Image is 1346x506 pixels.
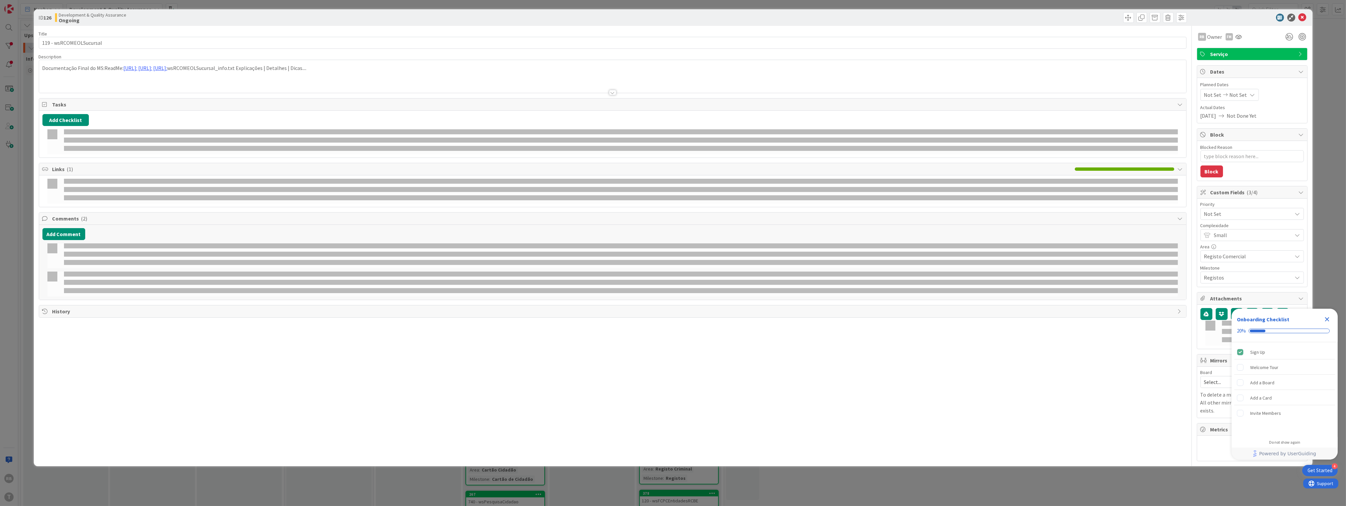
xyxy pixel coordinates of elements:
span: Powered by UserGuiding [1259,450,1316,458]
div: Add a Card [1250,394,1272,402]
div: RB [1198,33,1206,41]
span: Block [1210,131,1295,139]
div: Get Started [1308,467,1332,474]
span: Development & Quality Assurance [59,12,127,18]
span: Registo Comercial [1204,252,1289,261]
span: Not Set [1204,91,1222,99]
span: Comments [52,215,1174,222]
span: Board [1200,370,1212,375]
div: 4 [1332,463,1338,469]
button: Add Checklist [42,114,89,126]
span: Links [52,165,1071,173]
div: Checklist progress: 20% [1237,328,1332,334]
div: Checklist items [1232,342,1338,435]
div: Complexidade [1200,223,1304,228]
a: [URL]: [139,65,153,71]
span: ( 2 ) [81,215,88,222]
span: Not Set [1204,209,1289,219]
div: Invite Members [1250,409,1281,417]
div: Area [1200,244,1304,249]
div: Sign Up is complete. [1234,345,1335,359]
div: Add a Board is incomplete. [1234,375,1335,390]
span: Support [14,1,30,9]
div: Onboarding Checklist [1237,315,1289,323]
div: Invite Members is incomplete. [1234,406,1335,420]
b: 126 [44,14,52,21]
span: Description [39,54,62,60]
span: Custom Fields [1210,188,1295,196]
button: Add Comment [42,228,85,240]
span: Actual Dates [1200,104,1304,111]
div: Add a Board [1250,379,1274,387]
div: Footer [1232,448,1338,460]
span: Tasks [52,100,1174,108]
div: Sign Up [1250,348,1265,356]
div: Priority [1200,202,1304,207]
div: Close Checklist [1322,314,1332,325]
span: Not Done Yet [1227,112,1257,120]
div: Welcome Tour is incomplete. [1234,360,1335,375]
div: FM [1226,33,1233,40]
div: Checklist Container [1232,309,1338,460]
div: Welcome Tour [1250,363,1278,371]
input: type card name here... [39,37,1187,49]
span: Dates [1210,68,1295,76]
button: Block [1200,165,1223,177]
div: Do not show again [1269,440,1300,445]
span: History [52,307,1174,315]
span: Serviço [1210,50,1295,58]
label: Blocked Reason [1200,144,1233,150]
a: [URL]: [124,65,138,71]
span: ( 1 ) [67,166,73,172]
span: Small [1214,230,1289,240]
div: Milestone [1200,266,1304,270]
span: Select... [1204,377,1289,387]
p: To delete a mirror card, just delete the card. All other mirrored cards will continue to exists. [1200,391,1304,414]
a: Powered by UserGuiding [1235,448,1334,460]
p: Documentação Final do MS:ReadMe: wsRCOMEOLSucursal_info.txt Explicações | Detalhes | Dicas.... [42,64,1183,72]
label: Title [39,31,47,37]
div: Open Get Started checklist, remaining modules: 4 [1302,465,1338,476]
div: Add a Card is incomplete. [1234,391,1335,405]
span: Attachments [1210,294,1295,302]
div: 20% [1237,328,1246,334]
span: ( 3/4 ) [1247,189,1258,196]
a: [URL]: [153,65,167,71]
span: [DATE] [1200,112,1216,120]
span: Owner [1207,33,1222,41]
span: ID [39,14,52,22]
span: Metrics [1210,425,1295,433]
b: Ongoing [59,18,127,23]
span: Planned Dates [1200,81,1304,88]
span: Mirrors [1210,356,1295,364]
span: Registos [1204,273,1289,282]
span: Not Set [1230,91,1247,99]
